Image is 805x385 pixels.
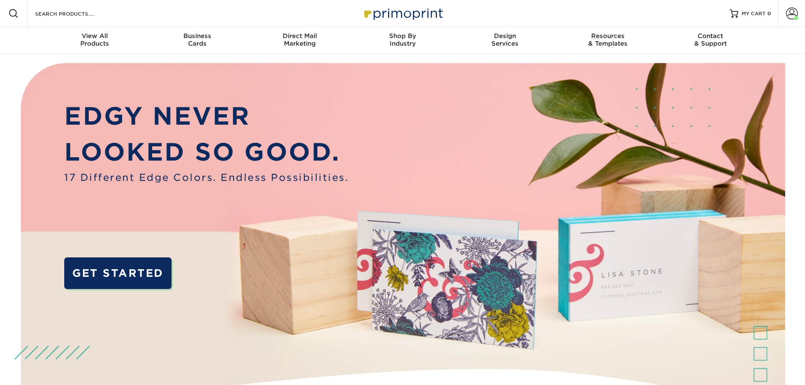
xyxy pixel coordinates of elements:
div: & Templates [557,32,659,47]
span: Business [146,32,248,40]
span: Resources [557,32,659,40]
a: BusinessCards [146,27,248,54]
div: Industry [351,32,454,47]
p: LOOKED SO GOOD. [64,134,349,170]
span: Shop By [351,32,454,40]
a: DesignServices [454,27,557,54]
span: Direct Mail [248,32,351,40]
img: Primoprint [360,4,445,22]
a: GET STARTED [64,257,171,289]
span: View All [44,32,146,40]
a: View AllProducts [44,27,146,54]
div: Marketing [248,32,351,47]
div: Cards [146,32,248,47]
a: Direct MailMarketing [248,27,351,54]
div: Services [454,32,557,47]
span: Contact [659,32,762,40]
span: Design [454,32,557,40]
a: Shop ByIndustry [351,27,454,54]
span: 0 [767,11,771,16]
a: Resources& Templates [557,27,659,54]
span: 17 Different Edge Colors. Endless Possibilities. [64,170,349,185]
input: SEARCH PRODUCTS..... [34,8,117,19]
a: Contact& Support [659,27,762,54]
p: EDGY NEVER [64,98,349,134]
span: MY CART [742,10,766,17]
div: Products [44,32,146,47]
div: & Support [659,32,762,47]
